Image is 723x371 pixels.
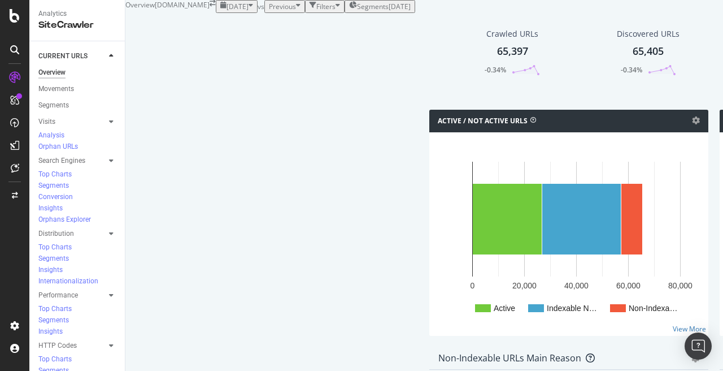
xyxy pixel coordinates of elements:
text: 20,000 [512,281,537,290]
div: Top Charts [38,355,72,364]
div: Open Intercom Messenger [685,333,712,360]
div: Insights [38,327,63,337]
div: Conversion [38,192,73,202]
a: Performance [38,290,106,301]
svg: A chart. [438,150,699,327]
a: Orphan URLs [38,141,117,153]
a: Segments [38,253,117,265]
div: Overview [38,67,66,79]
div: [DATE] [389,2,411,11]
div: Filters [316,2,336,11]
a: Insights [38,265,117,276]
a: View More [673,324,706,334]
span: vs [258,2,264,11]
div: SiteCrawler [38,19,116,32]
a: Top Charts [38,242,117,253]
div: Non-Indexable URLs Main Reason [438,352,581,364]
div: Search Engines [38,155,85,167]
a: Overview [38,67,117,79]
text: Indexable N… [547,304,597,313]
i: Options [692,117,700,124]
a: Orphans Explorer [38,214,117,226]
div: 65,397 [497,44,528,59]
a: Top Charts [38,304,117,315]
div: CURRENT URLS [38,50,88,62]
div: Analytics [38,9,116,19]
a: Top Charts [38,169,117,180]
a: Top Charts [38,354,117,365]
span: Segments [357,2,389,11]
a: Segments [38,100,117,111]
div: Segments [38,254,69,264]
div: Visits [38,116,55,128]
a: Internationalization [38,276,110,287]
div: Segments [38,100,69,111]
a: CURRENT URLS [38,50,106,62]
a: Analysis [38,130,117,141]
a: Insights [38,326,117,338]
div: Segments [38,181,69,191]
text: 0 [471,281,475,290]
h4: Active / Not Active URLs [438,115,528,127]
div: Performance [38,290,78,301]
div: HTTP Codes [38,340,77,352]
a: HTTP Codes [38,340,106,352]
div: Segments [38,316,69,325]
div: -0.34% [621,65,642,75]
div: Discovered URLs [617,28,680,40]
div: Orphan URLs [38,142,78,152]
div: Analysis [38,131,64,140]
div: 65,405 [633,44,664,59]
a: Conversion [38,192,117,203]
div: Top Charts [38,304,72,314]
span: Previous [269,2,296,11]
div: Insights [38,265,63,275]
div: Insights [38,204,63,213]
a: Segments [38,315,117,326]
a: Distribution [38,228,106,240]
a: Search Engines [38,155,106,167]
a: Movements [38,83,117,95]
div: -0.34% [485,65,506,75]
div: Orphans Explorer [38,215,91,225]
text: 40,000 [564,281,589,290]
a: Insights [38,203,117,214]
a: Segments [38,180,117,192]
text: Non-Indexa… [629,304,677,313]
div: Movements [38,83,74,95]
div: Top Charts [38,170,72,179]
div: Distribution [38,228,74,240]
span: 2025 Aug. 29th [227,2,249,11]
text: 60,000 [616,281,641,290]
div: Crawled URLs [486,28,538,40]
div: Internationalization [38,277,98,286]
text: Active [494,304,515,313]
text: 80,000 [668,281,692,290]
a: Visits [38,116,106,128]
div: Top Charts [38,243,72,252]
